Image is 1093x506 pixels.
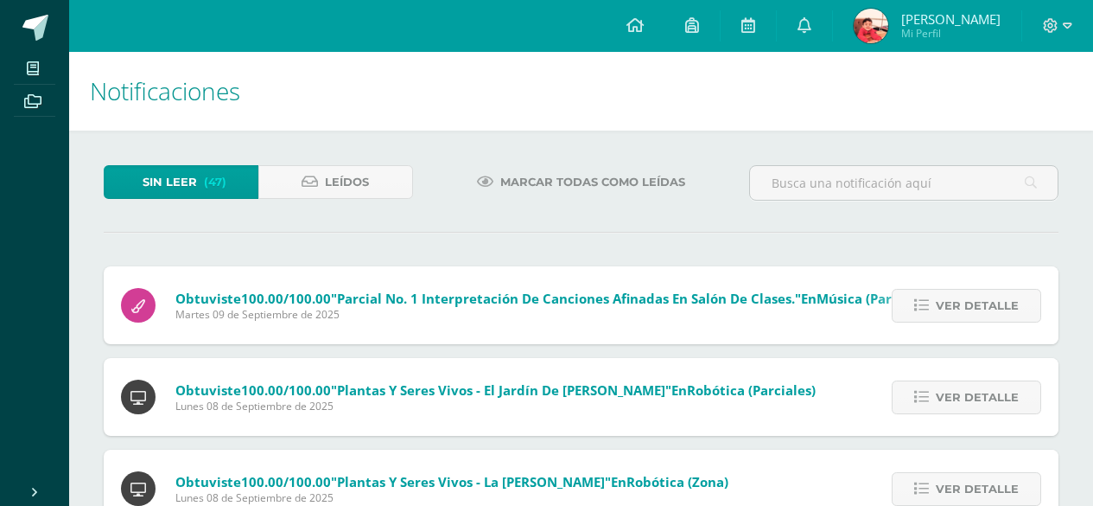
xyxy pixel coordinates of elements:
[901,26,1001,41] span: Mi Perfil
[175,490,728,505] span: Lunes 08 de Septiembre de 2025
[241,473,331,490] span: 100.00/100.00
[258,165,413,199] a: Leídos
[331,290,801,307] span: "Parcial No. 1 interpretación de canciones afinadas en salón de clases."
[241,290,331,307] span: 100.00/100.00
[500,166,685,198] span: Marcar todas como leídas
[175,473,728,490] span: Obtuviste en
[331,473,611,490] span: "Plantas y Seres Vivos - La [PERSON_NAME]"
[750,166,1058,200] input: Busca una notificación aquí
[175,307,937,322] span: Martes 09 de Septiembre de 2025
[936,473,1019,505] span: Ver detalle
[455,165,707,199] a: Marcar todas como leídas
[901,10,1001,28] span: [PERSON_NAME]
[143,166,197,198] span: Sin leer
[90,74,240,107] span: Notificaciones
[854,9,888,43] img: 1b355d372f5c34863a5b48ee63d37b50.png
[626,473,728,490] span: Robótica (Zona)
[325,166,369,198] span: Leídos
[687,381,816,399] span: Robótica (Parciales)
[175,290,937,307] span: Obtuviste en
[204,166,226,198] span: (47)
[817,290,937,307] span: Música (Parciales )
[175,381,816,399] span: Obtuviste en
[936,290,1019,322] span: Ver detalle
[104,165,258,199] a: Sin leer(47)
[331,381,671,399] span: "Plantas y Seres Vivos - El Jardín de [PERSON_NAME]"
[241,381,331,399] span: 100.00/100.00
[175,399,816,413] span: Lunes 08 de Septiembre de 2025
[936,381,1019,413] span: Ver detalle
